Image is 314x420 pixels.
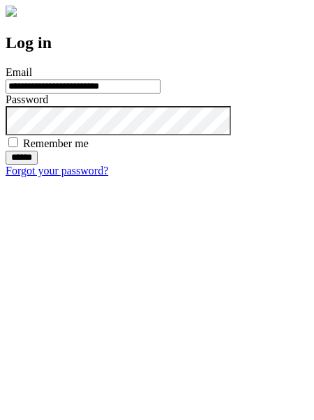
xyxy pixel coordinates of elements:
[6,93,48,105] label: Password
[6,6,17,17] img: logo-4e3dc11c47720685a147b03b5a06dd966a58ff35d612b21f08c02c0306f2b779.png
[23,137,89,149] label: Remember me
[6,66,32,78] label: Email
[6,33,308,52] h2: Log in
[6,165,108,177] a: Forgot your password?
